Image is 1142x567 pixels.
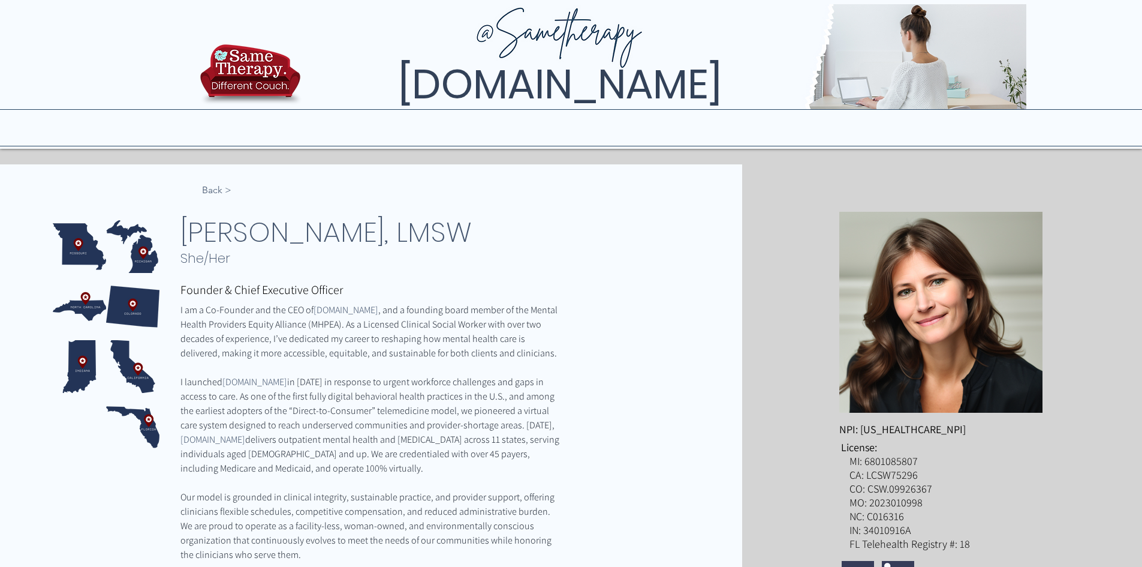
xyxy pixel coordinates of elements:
img: TBH.US [197,43,304,113]
span: [DOMAIN_NAME] [398,56,722,113]
span: Our model is grounded in clinical integrity, sustainable practice, and provider support, offering... [180,491,556,561]
a: [DOMAIN_NAME] [180,433,245,446]
span: I am a Co-Founder and the CEO of [180,304,314,316]
span: delivers outpatient mental health and [MEDICAL_DATA] across 11 states, serving individuals aged [... [180,433,561,475]
span: in [DATE] in response to urgent workforce challenges and gaps in access to care. As one of the fi... [180,376,556,431]
span: [PERSON_NAME], LMSW [180,213,472,251]
p: MI: 6801085807 CA: LCSW75296 CO: CSW.09926367 MO: 2023010998 NC: C016316 IN: 34010916A FL Telehea... [849,454,1043,551]
span: I launched [180,376,222,388]
a: [DOMAIN_NAME] [222,376,287,388]
img: Same Therapy, Different Couch. TelebehavioralHealth.US [303,4,1026,109]
span: She/Her [180,249,230,268]
a: < Back [180,182,231,199]
span: License: [841,440,877,454]
img: Susan Morozowich, LMSW [839,212,1042,413]
a: [DOMAIN_NAME] [314,304,378,316]
span: < Back [202,184,231,197]
span: Founder & Chief Executive Officer [180,282,343,298]
span: NPI: [US_HEALTHCARE_NPI] [839,422,966,436]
